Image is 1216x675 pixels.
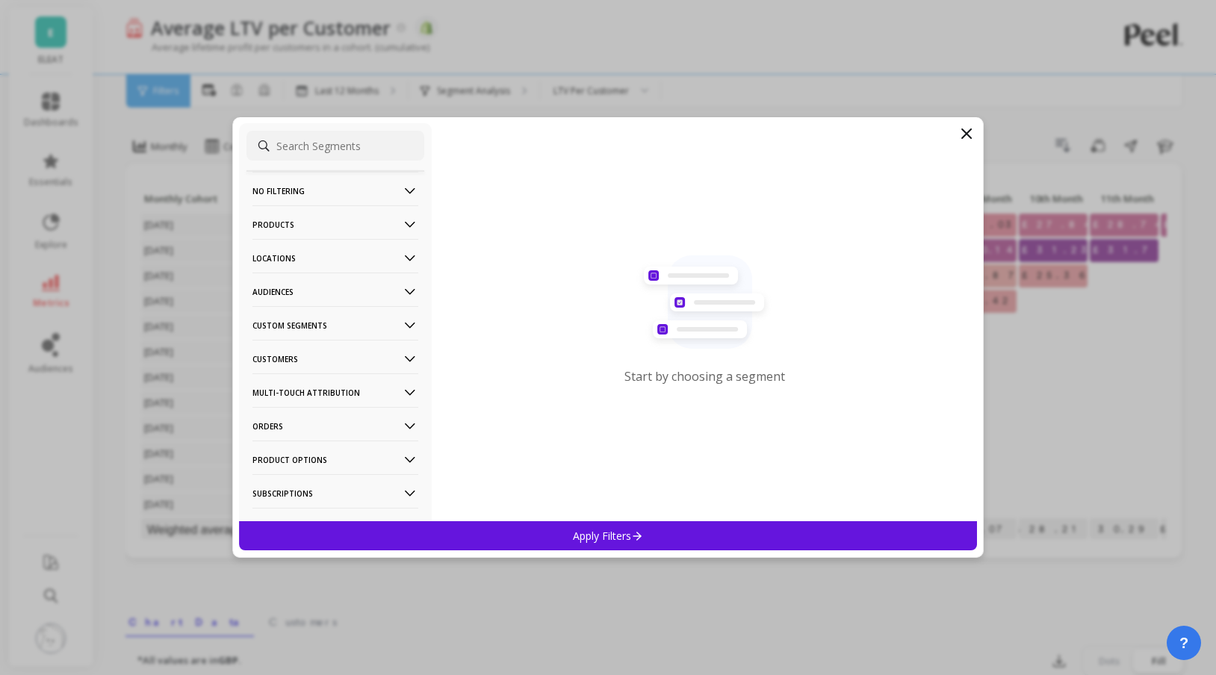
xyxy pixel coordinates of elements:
[1179,632,1188,653] span: ?
[252,373,418,411] p: Multi-Touch Attribution
[246,131,424,161] input: Search Segments
[252,172,418,210] p: No filtering
[252,239,418,277] p: Locations
[1167,626,1201,660] button: ?
[252,273,418,311] p: Audiences
[252,340,418,378] p: Customers
[252,205,418,243] p: Products
[252,306,418,344] p: Custom Segments
[252,474,418,512] p: Subscriptions
[624,368,785,385] p: Start by choosing a segment
[252,508,418,546] p: Survey Questions
[573,529,644,543] p: Apply Filters
[252,441,418,479] p: Product Options
[252,407,418,445] p: Orders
